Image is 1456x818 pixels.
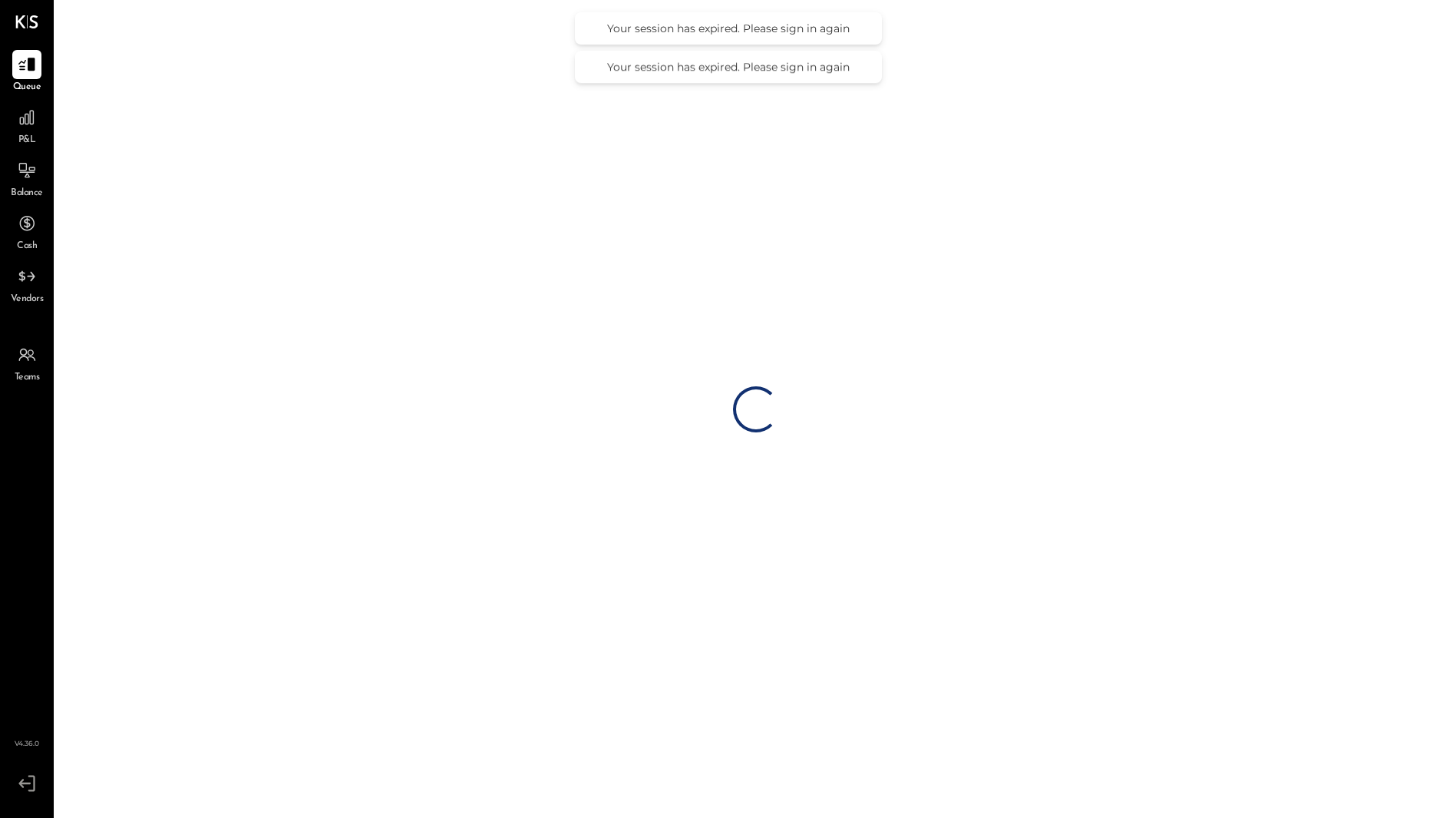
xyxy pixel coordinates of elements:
[590,60,867,74] div: Your session has expired. Please sign in again
[1,340,53,385] a: Teams
[11,187,43,200] span: Balance
[1,103,53,147] a: P&L
[1,262,53,306] a: Vendors
[15,371,40,385] span: Teams
[17,240,37,253] span: Cash
[11,293,44,306] span: Vendors
[13,81,41,94] span: Queue
[1,50,53,94] a: Queue
[1,209,53,253] a: Cash
[590,22,867,35] div: Your session has expired. Please sign in again
[18,134,36,147] span: P&L
[1,156,53,200] a: Balance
